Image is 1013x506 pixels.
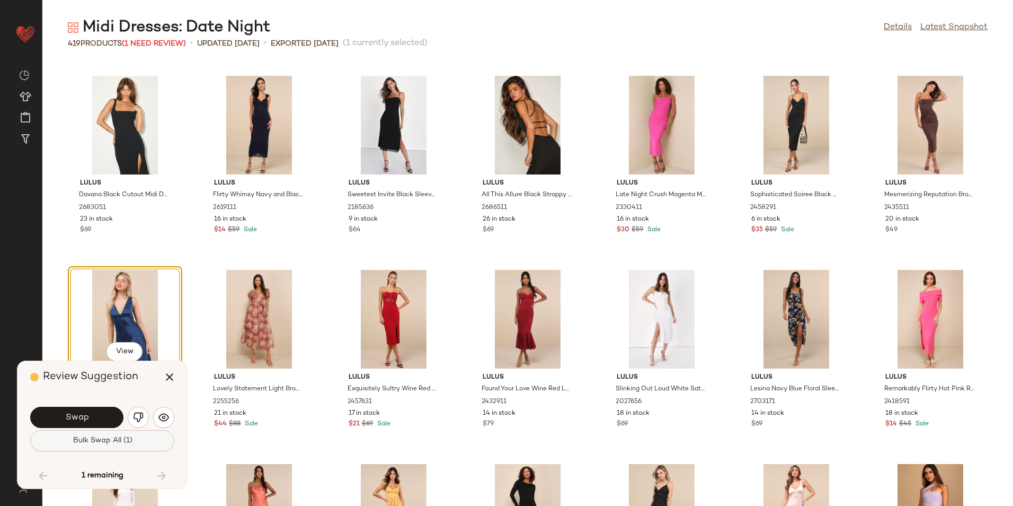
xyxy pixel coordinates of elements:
span: 2619111 [213,203,236,213]
span: 6 in stock [751,215,780,224]
img: svg%3e [19,70,30,81]
span: 16 in stock [617,215,649,224]
span: 2435511 [884,203,909,213]
p: Exported [DATE] [271,38,339,49]
span: Lulus [751,179,841,188]
img: 11939201_2432911.jpg [474,270,581,369]
span: 2432911 [482,397,506,407]
span: Lulus [483,373,573,382]
span: Sale [375,421,390,428]
span: $30 [617,225,629,235]
span: View [115,347,134,356]
span: $59 [765,225,777,235]
span: Sweetest Invite Black Sleeveless Midi Dress [348,190,438,200]
span: 14 in stock [483,409,516,418]
span: 2457631 [348,397,372,407]
span: Sale [779,226,794,233]
span: 14 in stock [751,409,784,418]
img: 11894701_2458291.jpg [743,76,850,175]
span: Lulus [885,179,975,188]
span: $44 [214,420,227,429]
span: 2683051 [79,203,106,213]
span: Lulus [885,373,975,382]
span: Lesina Navy Blue Floral Sleeveless Midi Dress [750,385,840,394]
span: 2330411 [616,203,642,213]
span: (1 Need Review) [122,40,186,48]
img: 10549121_2185636.jpg [340,76,447,175]
img: svg%3e [133,412,144,423]
img: 2686511_02_fullbody_2025-07-03.jpg [474,76,581,175]
span: Lulus [80,179,170,188]
span: 2255256 [213,397,239,407]
div: Products [68,38,186,49]
span: 18 in stock [885,409,918,418]
button: View [106,342,143,361]
span: Late Night Crush Magenta Mesh Ruched Strapless Midi Dress [616,190,706,200]
span: Slinking Out Loud White Satin Side Button Slip Dress [616,385,706,394]
span: 419 [68,40,81,48]
span: $45 [899,420,911,429]
span: Lulus [349,373,439,382]
span: 20 in stock [885,215,919,224]
span: $49 [885,225,898,235]
span: $69 [362,420,373,429]
span: $64 [349,225,361,235]
a: Latest Snapshot [920,21,988,34]
span: Sale [645,226,661,233]
span: Sale [242,226,257,233]
span: 21 in stock [214,409,246,418]
span: $69 [751,420,762,429]
span: Lulus [483,179,573,188]
span: Lulus [349,179,439,188]
img: svg%3e [68,22,78,33]
button: Bulk Swap All (1) [30,430,174,451]
span: 2418591 [884,397,910,407]
span: Found Your Love Wine Red Lace Sleeveless Trumpet Midi Dress [482,385,572,394]
span: 2027656 [616,397,642,407]
span: $88 [229,420,241,429]
span: 2703171 [750,397,775,407]
img: 2703171_01_hero_2025-06-24.jpg [743,270,850,369]
span: 23 in stock [80,215,113,224]
span: 26 in stock [483,215,516,224]
img: svg%3e [158,412,169,423]
span: Lulus [751,373,841,382]
span: $59 [228,225,239,235]
span: Flirty Whimsy Navy and Black Mesh Midi Dress [213,190,303,200]
span: Swap [65,413,88,423]
img: 10995181_2255256.jpg [206,270,313,369]
span: 18 in stock [617,409,650,418]
span: 16 in stock [214,215,246,224]
span: Remarkably Flirty Hot Pink Ribbed Off-the-Shoulder Midi Dress [884,385,974,394]
span: 17 in stock [349,409,380,418]
span: Sale [243,421,258,428]
span: $79 [483,420,494,429]
img: svg%3e [13,485,33,493]
span: Sale [913,421,929,428]
span: Lulus [214,373,304,382]
span: Exquisitely Sultry Wine Red Lace Strapless Bustier Midi Dress [348,385,438,394]
span: All This Allure Black Strappy Backless Midi Dress [482,190,572,200]
button: Swap [30,407,123,428]
span: Lovely Statement Light Brown Floral Organza Tie-Back Midi Dress [213,385,303,394]
span: $59 [632,225,643,235]
span: Mesmerizing Reputation Brown Twist-Front Bodycon Midi Dress [884,190,974,200]
span: Lulus [617,373,707,382]
span: 2686511 [482,203,507,213]
img: 12201221_2435511.jpg [877,76,984,175]
span: $69 [80,225,91,235]
img: 9889641_2027656.jpg [608,270,715,369]
a: Details [884,21,912,34]
img: heart_red.DM2ytmEG.svg [15,23,36,45]
span: • [264,37,266,50]
div: Midi Dresses: Date Night [68,17,270,38]
img: 11381961_2330411.jpg [608,76,715,175]
span: Davana Black Cutout Midi Dress [79,190,169,200]
span: Bulk Swap All (1) [72,437,132,445]
p: updated [DATE] [197,38,260,49]
img: 12157041_2457631.jpg [340,270,447,369]
span: Lulus [214,179,304,188]
span: $14 [214,225,226,235]
span: $69 [483,225,494,235]
span: 9 in stock [349,215,378,224]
